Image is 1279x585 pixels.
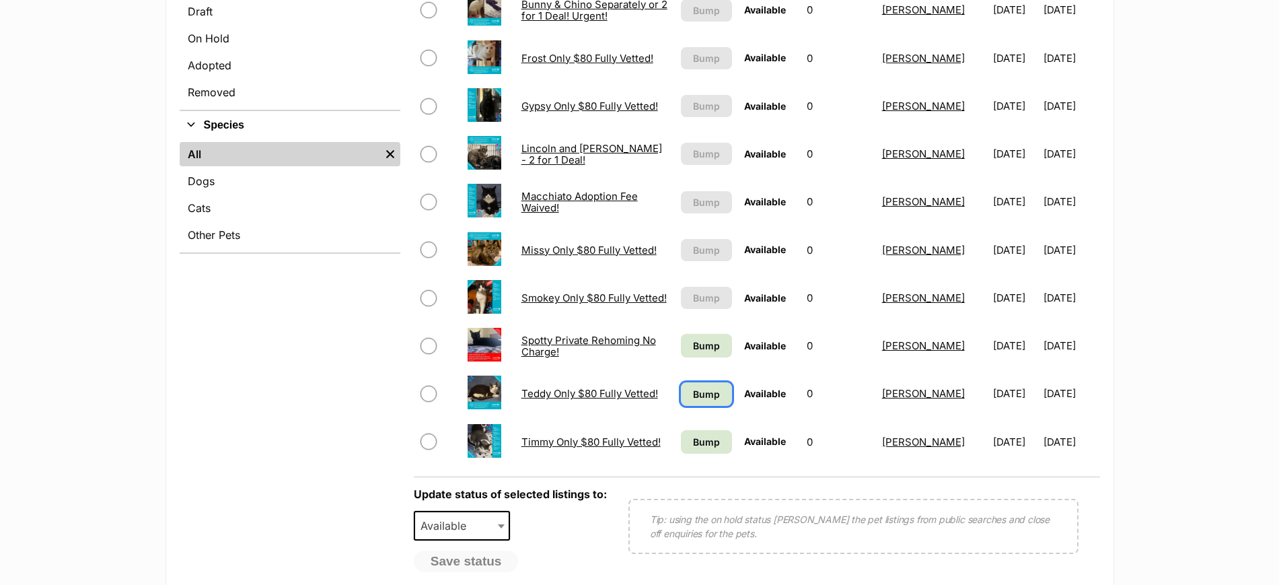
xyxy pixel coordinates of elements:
span: Bump [693,195,720,209]
td: [DATE] [1044,322,1098,369]
button: Bump [681,95,732,117]
button: Species [180,116,400,134]
button: Bump [681,191,732,213]
img: Gypsy Only $80 Fully Vetted! [468,88,501,122]
a: Frost Only $80 Fully Vetted! [521,52,653,65]
td: [DATE] [1044,83,1098,129]
span: Bump [693,243,720,257]
a: Timmy Only $80 Fully Vetted! [521,436,661,448]
label: Update status of selected listings to: [414,487,607,501]
a: [PERSON_NAME] [882,339,965,352]
button: Bump [681,239,732,261]
a: Other Pets [180,223,400,247]
a: [PERSON_NAME] [882,291,965,304]
button: Bump [681,287,732,309]
span: Available [744,244,786,255]
td: 0 [801,419,875,465]
td: [DATE] [988,178,1042,225]
td: 0 [801,35,875,81]
td: [DATE] [1044,370,1098,417]
span: Bump [693,339,720,353]
a: Gypsy Only $80 Fully Vetted! [521,100,658,112]
a: Cats [180,196,400,220]
button: Bump [681,47,732,69]
a: Dogs [180,169,400,193]
a: Bump [681,382,732,406]
a: Smokey Only $80 Fully Vetted! [521,291,667,304]
span: Bump [693,291,720,305]
td: 0 [801,370,875,417]
a: Missy Only $80 Fully Vetted! [521,244,657,256]
td: 0 [801,131,875,177]
span: Bump [693,99,720,113]
a: [PERSON_NAME] [882,244,965,256]
span: Available [744,388,786,399]
img: Frost Only $80 Fully Vetted! [468,40,501,74]
a: Teddy Only $80 Fully Vetted! [521,387,658,400]
a: On Hold [180,26,400,50]
a: [PERSON_NAME] [882,387,965,400]
td: [DATE] [988,419,1042,465]
a: Remove filter [380,142,400,166]
button: Bump [681,143,732,165]
span: Bump [693,147,720,161]
span: Bump [693,51,720,65]
td: [DATE] [1044,275,1098,321]
span: Available [415,516,480,535]
td: [DATE] [1044,419,1098,465]
td: [DATE] [1044,227,1098,273]
a: [PERSON_NAME] [882,3,965,16]
span: Available [744,4,786,15]
span: Available [744,436,786,447]
span: Available [744,100,786,112]
p: Tip: using the on hold status [PERSON_NAME] the pet listings from public searches and close off e... [650,512,1057,541]
td: [DATE] [988,322,1042,369]
a: Macchiato Adoption Fee Waived! [521,190,638,214]
a: Lincoln and [PERSON_NAME] - 2 for 1 Deal! [521,142,662,166]
a: [PERSON_NAME] [882,52,965,65]
span: Available [744,196,786,207]
td: [DATE] [988,370,1042,417]
a: All [180,142,380,166]
td: 0 [801,227,875,273]
a: Bump [681,430,732,454]
span: Bump [693,3,720,18]
td: [DATE] [988,275,1042,321]
a: Bump [681,334,732,357]
td: 0 [801,322,875,369]
div: Species [180,139,400,252]
td: [DATE] [988,83,1042,129]
span: Available [414,511,511,541]
a: [PERSON_NAME] [882,100,965,112]
td: 0 [801,275,875,321]
span: Available [744,52,786,63]
td: [DATE] [988,131,1042,177]
a: [PERSON_NAME] [882,147,965,160]
td: [DATE] [988,227,1042,273]
a: Removed [180,80,400,104]
span: Available [744,148,786,160]
span: Bump [693,435,720,449]
td: [DATE] [988,35,1042,81]
span: Available [744,292,786,304]
td: [DATE] [1044,178,1098,225]
td: 0 [801,83,875,129]
a: Adopted [180,53,400,77]
td: 0 [801,178,875,225]
td: [DATE] [1044,131,1098,177]
span: Available [744,340,786,351]
span: Bump [693,387,720,401]
a: [PERSON_NAME] [882,436,965,448]
button: Save status [414,551,519,572]
td: [DATE] [1044,35,1098,81]
a: [PERSON_NAME] [882,195,965,208]
a: Spotty Private Rehoming No Charge! [521,334,656,358]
